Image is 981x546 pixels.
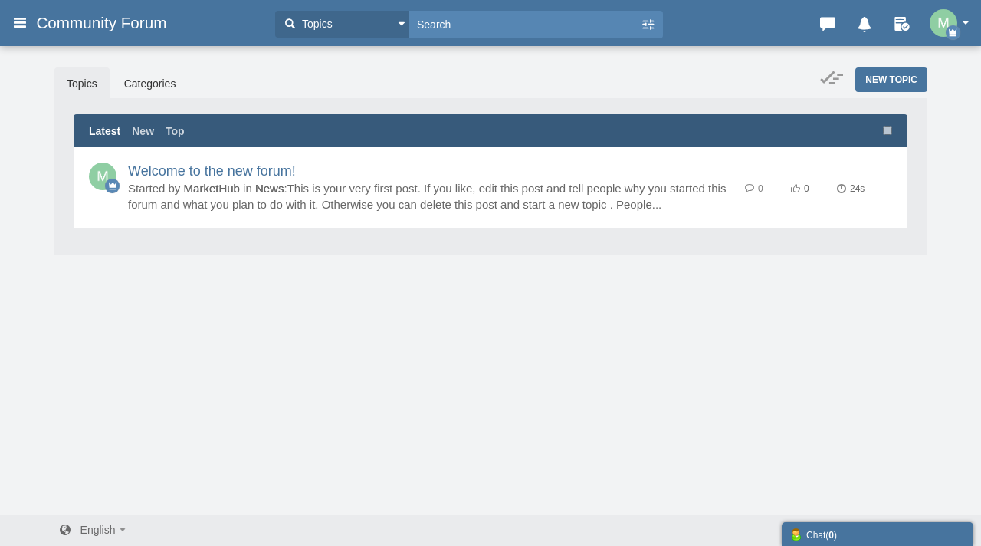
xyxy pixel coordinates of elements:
a: Latest [89,123,120,139]
time: 24s [837,183,865,194]
span: Topics [298,16,333,32]
span: New Topic [865,74,917,85]
a: Topics [54,67,110,100]
img: SIZAaAYSVWuKsFwKGCSAsw+FROgRSI4CwUkuc9ULAMAGEZTg8SodAagQQVmqJs14IGCaAsAyHR+kQSI0AwkotcdYLAcMEEJbh... [930,9,957,37]
div: Chat [789,526,966,542]
a: Welcome to the new forum! [128,163,296,179]
a: Community Forum [36,9,267,37]
img: SIZAaAYSVWuKsFwKGCSAsw+FROgRSI4CwUkuc9ULAMAGEZTg8SodAagQQVmqJs14IGCaAsAyHR+kQSI0AwkotcdYLAcMEEJbh... [89,163,116,190]
a: Categories [112,67,189,100]
span: 0 [758,183,763,194]
span: ( ) [825,530,837,541]
input: Search [409,11,640,38]
a: MarketHub [184,182,240,195]
span: 0 [804,183,809,194]
a: News [255,182,284,195]
button: Topics [275,11,409,38]
span: Community Forum [36,14,178,32]
span: English [80,524,116,536]
a: New [132,123,154,139]
a: Top [166,123,185,139]
a: New Topic [855,67,927,92]
strong: 0 [828,530,834,541]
